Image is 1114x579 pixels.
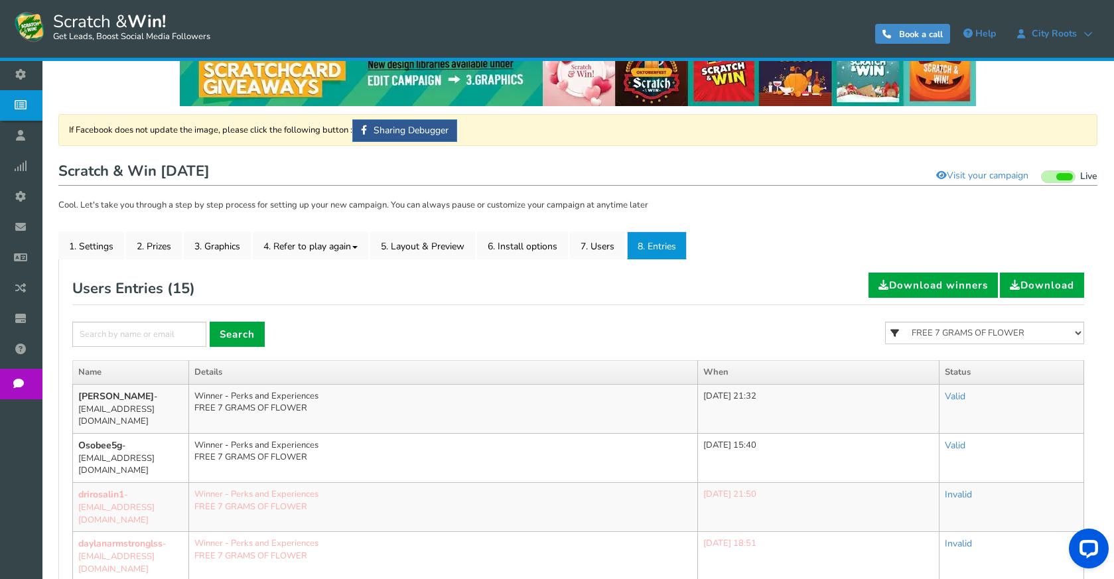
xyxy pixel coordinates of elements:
[370,231,475,259] a: 5. Layout & Preview
[72,273,195,304] h2: Users Entries ( )
[697,433,939,482] td: [DATE] 15:40
[173,279,190,298] span: 15
[189,433,698,482] td: Winner - Perks and Experiences FREE 7 GRAMS OF FLOWER
[58,231,124,259] a: 1. Settings
[126,231,182,259] a: 2. Prizes
[945,390,965,403] a: Valid
[875,24,950,44] a: Book a call
[127,10,166,33] strong: Win!
[180,34,976,106] img: festival-poster-2020.webp
[58,159,1097,186] h1: Scratch & Win [DATE]
[78,439,122,452] b: Osobee5g
[189,361,698,385] th: Details
[945,488,972,501] a: Invalid
[73,433,189,482] td: - [EMAIL_ADDRESS][DOMAIN_NAME]
[78,390,154,403] b: [PERSON_NAME]
[184,231,251,259] a: 3. Graphics
[627,231,687,259] a: 8. Entries
[570,231,625,259] a: 7. Users
[869,273,998,298] a: Download winners
[957,23,1003,44] a: Help
[72,322,206,347] input: Search by name or email
[1080,170,1097,183] span: Live
[1025,29,1083,39] span: City Roots
[73,384,189,433] td: - [EMAIL_ADDRESS][DOMAIN_NAME]
[945,537,972,550] a: Invalid
[78,488,124,501] b: drirosalin1
[53,32,210,42] small: Get Leads, Boost Social Media Followers
[46,10,210,43] span: Scratch &
[189,384,698,433] td: Winner - Perks and Experiences FREE 7 GRAMS OF FLOWER
[697,483,939,532] td: [DATE] 21:50
[928,164,1037,187] a: Visit your campaign
[73,361,189,385] th: Name
[13,10,210,43] a: Scratch &Win! Get Leads, Boost Social Media Followers
[1058,523,1114,579] iframe: LiveChat chat widget
[253,231,368,259] a: 4. Refer to play again
[940,361,1084,385] th: Status
[899,29,943,40] span: Book a call
[78,537,163,550] b: daylanarmstronglss
[477,231,568,259] a: 6. Install options
[945,439,965,452] a: Valid
[58,114,1097,146] div: If Facebook does not update the image, please click the following button :
[697,384,939,433] td: [DATE] 21:32
[73,483,189,532] td: - [EMAIL_ADDRESS][DOMAIN_NAME]
[210,322,265,347] a: Search
[189,483,698,532] td: Winner - Perks and Experiences FREE 7 GRAMS OF FLOWER
[975,27,996,40] span: Help
[58,199,1097,212] p: Cool. Let's take you through a step by step process for setting up your new campaign. You can alw...
[13,10,46,43] img: Scratch and Win
[352,119,457,142] a: Sharing Debugger
[1000,273,1084,298] a: Download
[697,361,939,385] th: When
